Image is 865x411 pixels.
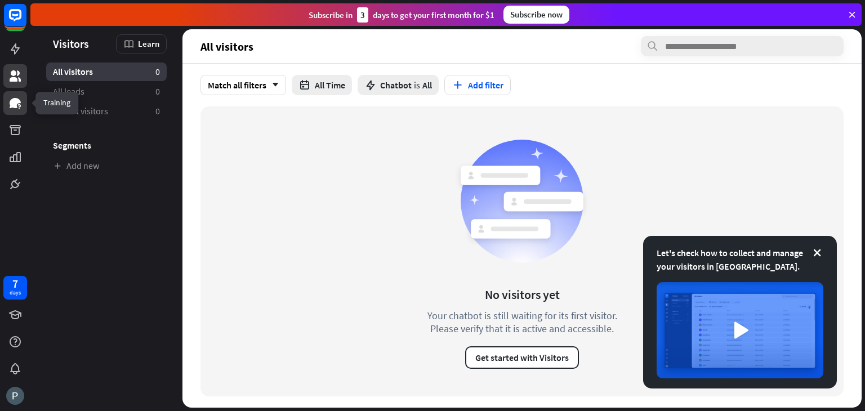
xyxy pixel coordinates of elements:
[12,279,18,289] div: 7
[465,346,579,369] button: Get started with Visitors
[46,102,167,120] a: Recent visitors 0
[292,75,352,95] button: All Time
[657,282,823,378] img: image
[503,6,569,24] div: Subscribe now
[200,40,253,53] span: All visitors
[46,157,167,175] a: Add new
[46,82,167,101] a: All leads 0
[53,105,108,117] span: Recent visitors
[657,246,823,273] div: Let's check how to collect and manage your visitors in [GEOGRAPHIC_DATA].
[138,38,159,49] span: Learn
[155,105,160,117] aside: 0
[46,140,167,151] h3: Segments
[3,276,27,300] a: 7 days
[266,82,279,88] i: arrow_down
[380,79,412,91] span: Chatbot
[9,5,43,38] button: Open LiveChat chat widget
[444,75,511,95] button: Add filter
[407,309,637,335] div: Your chatbot is still waiting for its first visitor. Please verify that it is active and accessible.
[422,79,432,91] span: All
[485,287,560,302] div: No visitors yet
[309,7,494,23] div: Subscribe in days to get your first month for $1
[414,79,420,91] span: is
[53,86,84,97] span: All leads
[155,66,160,78] aside: 0
[10,289,21,297] div: days
[53,66,93,78] span: All visitors
[200,75,286,95] div: Match all filters
[155,86,160,97] aside: 0
[357,7,368,23] div: 3
[53,37,89,50] span: Visitors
